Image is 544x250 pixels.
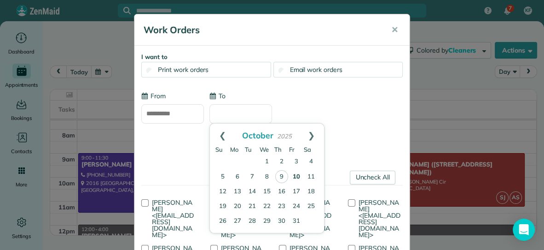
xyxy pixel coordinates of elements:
a: 19 [215,199,230,214]
span: [PERSON_NAME] <[EMAIL_ADDRESS][DOMAIN_NAME]> [359,198,400,239]
a: 6 [230,170,245,185]
a: 13 [230,185,245,199]
a: 10 [289,170,304,185]
a: 28 [245,214,260,229]
a: 3 [289,155,304,169]
span: October [242,130,273,140]
a: 24 [289,199,304,214]
a: 25 [304,199,318,214]
span: Tuesday [245,146,252,153]
a: 31 [289,214,304,229]
a: 23 [274,199,289,214]
a: 21 [245,199,260,214]
span: Sunday [215,146,223,153]
a: 17 [289,185,304,199]
a: 4 [304,155,318,169]
a: 29 [260,214,274,229]
input: Print work orders [146,67,152,73]
a: 22 [260,199,274,214]
span: Saturday [304,146,311,153]
a: Prev [210,124,235,147]
span: Monday [230,146,238,153]
span: Email work orders [290,65,342,74]
a: 30 [274,214,289,229]
a: 15 [260,185,274,199]
span: ✕ [391,24,398,35]
a: 12 [215,185,230,199]
a: 8 [260,170,274,185]
a: 20 [230,199,245,214]
div: Open Intercom Messenger [513,219,535,241]
a: Uncheck All [350,171,395,185]
label: From [141,91,166,101]
span: Wednesday [260,146,269,153]
a: 7 [245,170,260,185]
span: Thursday [274,146,282,153]
h5: Work Orders [144,24,378,36]
a: 9 [275,170,288,183]
span: Print work orders [158,65,208,74]
a: 2 [274,155,289,169]
a: 5 [215,170,230,185]
span: [PERSON_NAME] <[EMAIL_ADDRESS][DOMAIN_NAME]> [152,198,194,239]
a: 26 [215,214,230,229]
span: Friday [289,146,295,153]
a: 11 [304,170,318,185]
a: 16 [274,185,289,199]
input: Email work orders [278,67,284,73]
span: 2025 [277,132,292,140]
a: 27 [230,214,245,229]
a: Next [299,124,324,147]
a: 1 [260,155,274,169]
a: 18 [304,185,318,199]
a: 14 [245,185,260,199]
label: To [209,91,226,101]
strong: I want to [141,53,168,60]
